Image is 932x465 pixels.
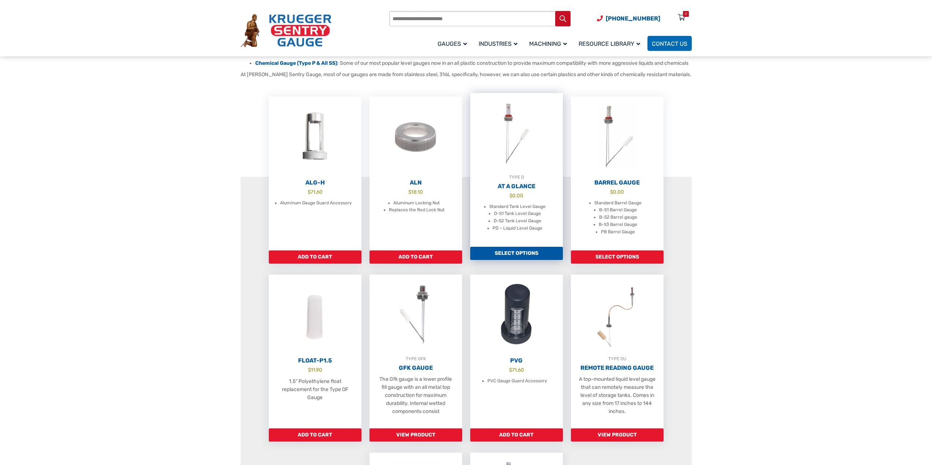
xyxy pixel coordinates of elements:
span: $ [308,189,311,195]
a: Add to cart: “ALN” [370,250,462,264]
li: PD – Liquid Level Gauge [493,225,542,232]
li: PB Barrel Gauge [601,228,635,236]
bdi: 71.60 [308,189,323,195]
li: B-S1 Barrel Gauge [599,207,637,214]
h2: ALN [370,179,462,186]
a: TYPE DAt A Glance $0.00 Standard Tank Level Gauge D-S1 Tank Level Gauge D-S2 Tank Level Gauge PD ... [470,93,563,247]
a: Read more about “GFK Gauge” [370,428,462,442]
a: Add to cart: “Barrel Gauge” [571,250,664,264]
li: Standard Tank Level Gauge [489,203,546,211]
p: A top-mounted liquid level gauge that can remotely measure the level of storage tanks. Comes in a... [578,375,656,416]
a: Add to cart: “Float-P1.5” [269,428,361,442]
bdi: 71.60 [509,367,524,373]
a: Add to cart: “At A Glance” [470,247,563,260]
h2: ALG-H [269,179,361,186]
li: : Some of our most popular level gauges now in an all plastic construction to provide maximum com... [255,60,692,67]
a: Read more about “Remote Reading Gauge” [571,428,664,442]
a: Phone Number (920) 434-8860 [597,14,660,23]
a: Chemical Gauge (Type P & All SS) [255,60,337,66]
li: Aluminum Gauge Guard Accessory [280,200,352,207]
a: Gauges [433,35,474,52]
li: D-S2 Tank Level Gauge [494,217,541,225]
li: Standard Barrel Gauge [594,200,642,207]
bdi: 11.90 [308,367,322,373]
p: 1.5” Polyethylene float replacement for the Type OF Gauge [276,377,354,402]
img: Float-P1.5 [269,275,361,355]
li: D-S1 Tank Level Gauge [494,210,541,217]
img: Krueger Sentry Gauge [241,14,331,48]
a: Float-P1.5 $11.90 1.5” Polyethylene float replacement for the Type OF Gauge [269,275,361,428]
a: Contact Us [647,36,692,51]
p: The Gfk gauge is a lower profile fill gauge with an all metal top construction for maximum durabi... [377,375,455,416]
img: ALN [370,97,462,177]
span: $ [509,367,512,373]
span: $ [408,189,411,195]
img: ALG-OF [269,97,361,177]
a: PVG $71.60 PVC Gauge Guard Accessory [470,275,563,428]
a: TYPE DURemote Reading Gauge A top-mounted liquid level gauge that can remotely measure the level ... [571,275,664,428]
h2: Float-P1.5 [269,357,361,364]
div: TYPE D [470,174,563,181]
a: Resource Library [574,35,647,52]
span: Industries [479,40,517,47]
li: B-S3 Barrel Gauge [599,221,637,228]
h2: At A Glance [470,183,563,190]
span: Resource Library [579,40,640,47]
a: Machining [525,35,574,52]
img: GFK Gauge [370,275,462,355]
a: Add to cart: “ALG-H” [269,250,361,264]
h2: PVG [470,357,563,364]
span: $ [509,193,512,198]
a: TYPE GFKGFK Gauge The Gfk gauge is a lower profile fill gauge with an all metal top construction ... [370,275,462,428]
div: TYPE DU [571,355,664,362]
span: $ [308,367,311,373]
a: ALN $18.10 Aluminum Locking Nut Replaces the Red Lock Nut [370,97,462,250]
bdi: 0.00 [509,193,523,198]
div: 0 [685,11,687,17]
img: Barrel Gauge [571,97,664,177]
span: Contact Us [652,40,687,47]
p: At [PERSON_NAME] Sentry Gauge, most of our gauges are made from stainless steel, 316L specificall... [241,71,692,78]
li: Aluminum Locking Nut [393,200,440,207]
h2: Barrel Gauge [571,179,664,186]
bdi: 0.00 [610,189,624,195]
img: Remote Reading Gauge [571,275,664,355]
span: $ [610,189,613,195]
span: [PHONE_NUMBER] [606,15,660,22]
bdi: 18.10 [408,189,423,195]
a: Industries [474,35,525,52]
div: TYPE GFK [370,355,462,362]
a: Barrel Gauge $0.00 Standard Barrel Gauge B-S1 Barrel Gauge B-S2 Barrel gauge B-S3 Barrel Gauge PB... [571,97,664,250]
h2: Remote Reading Gauge [571,364,664,372]
span: Machining [529,40,567,47]
img: PVG [470,275,563,355]
a: Add to cart: “PVG” [470,428,563,442]
li: Replaces the Red Lock Nut [389,207,445,214]
h2: GFK Gauge [370,364,462,372]
li: PVC Gauge Guard Accessory [487,377,547,385]
a: ALG-H $71.60 Aluminum Gauge Guard Accessory [269,97,361,250]
img: At A Glance [470,93,563,174]
span: Gauges [438,40,467,47]
li: B-S2 Barrel gauge [599,214,637,221]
